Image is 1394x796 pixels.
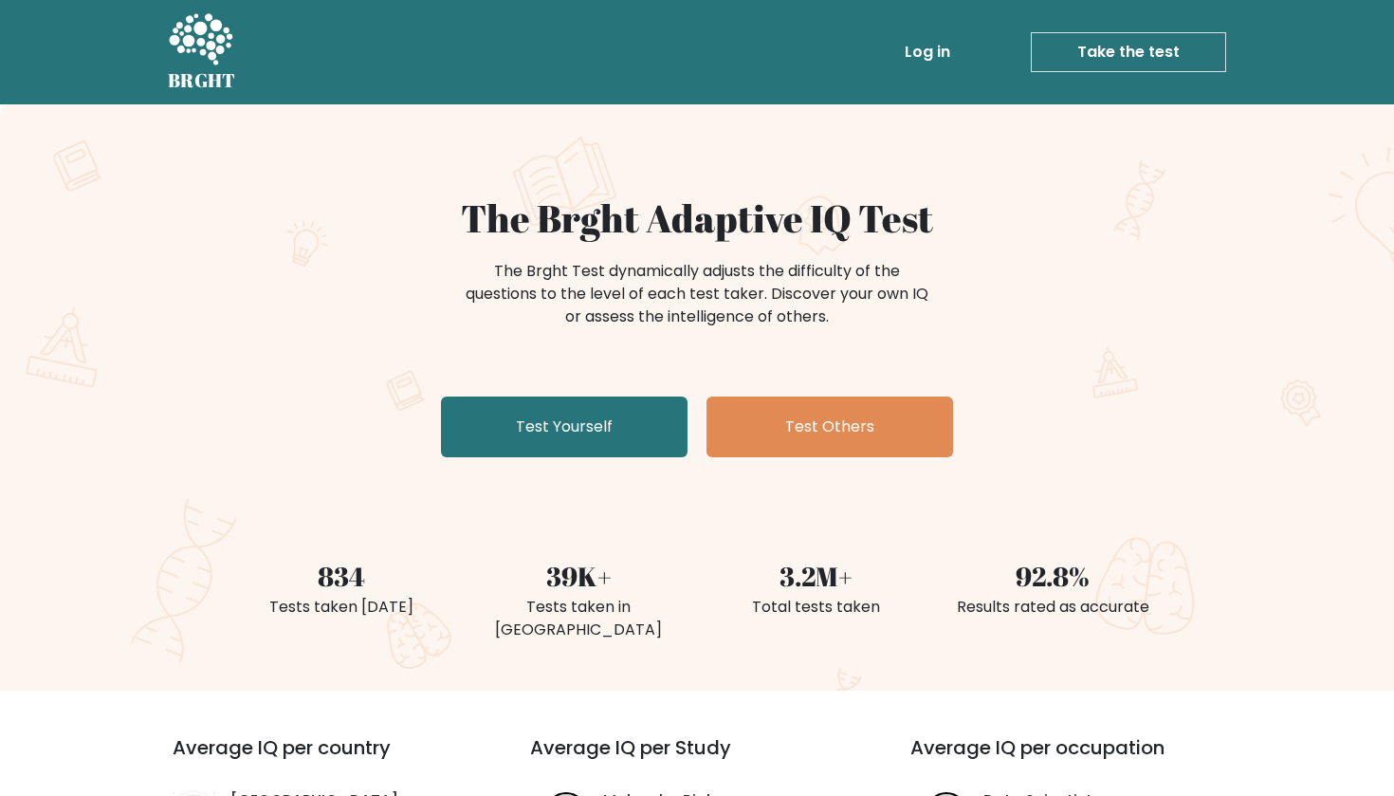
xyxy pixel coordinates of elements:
a: Log in [897,33,958,71]
h3: Average IQ per Study [530,736,865,782]
h3: Average IQ per occupation [910,736,1245,782]
h3: Average IQ per country [173,736,462,782]
div: 834 [234,556,449,596]
h5: BRGHT [168,69,236,92]
div: 3.2M+ [708,556,923,596]
div: 39K+ [471,556,686,596]
a: Test Yourself [441,397,688,457]
a: Test Others [706,397,953,457]
div: The Brght Test dynamically adjusts the difficulty of the questions to the level of each test take... [460,260,934,328]
div: Tests taken in [GEOGRAPHIC_DATA] [471,596,686,641]
div: Total tests taken [708,596,923,619]
a: Take the test [1031,32,1226,72]
h1: The Brght Adaptive IQ Test [234,195,1160,241]
a: BRGHT [168,8,236,97]
div: Results rated as accurate [945,596,1160,619]
div: Tests taken [DATE] [234,596,449,619]
div: 92.8% [945,556,1160,596]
